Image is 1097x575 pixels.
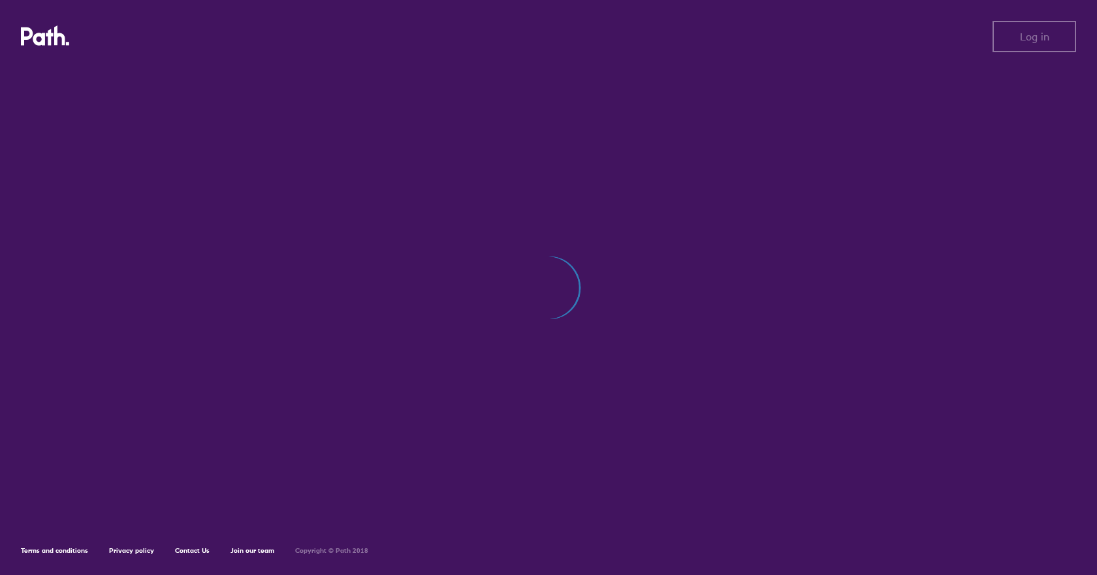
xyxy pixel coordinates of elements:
[993,21,1076,52] button: Log in
[21,546,88,555] a: Terms and conditions
[231,546,274,555] a: Join our team
[175,546,210,555] a: Contact Us
[109,546,154,555] a: Privacy policy
[1020,31,1049,42] span: Log in
[295,547,368,555] h6: Copyright © Path 2018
